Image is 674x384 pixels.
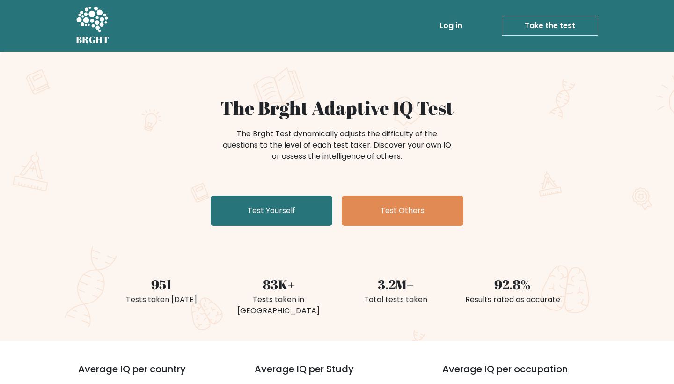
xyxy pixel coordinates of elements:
div: 83K+ [226,274,331,294]
div: Total tests taken [343,294,448,305]
a: Log in [436,16,466,35]
h1: The Brght Adaptive IQ Test [109,96,565,119]
div: Tests taken in [GEOGRAPHIC_DATA] [226,294,331,317]
div: Tests taken [DATE] [109,294,214,305]
div: 951 [109,274,214,294]
div: 92.8% [460,274,565,294]
a: Test Yourself [211,196,332,226]
div: The Brght Test dynamically adjusts the difficulty of the questions to the level of each test take... [220,128,454,162]
div: Results rated as accurate [460,294,565,305]
a: Take the test [502,16,598,36]
a: Test Others [342,196,463,226]
a: BRGHT [76,4,110,48]
h5: BRGHT [76,34,110,45]
div: 3.2M+ [343,274,448,294]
